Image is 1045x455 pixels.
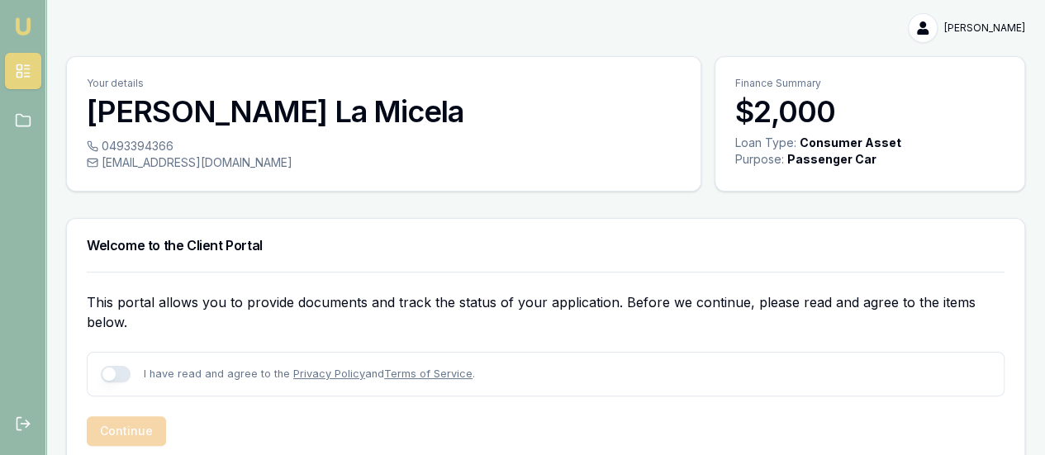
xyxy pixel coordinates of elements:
h3: [PERSON_NAME] La Micela [87,95,681,128]
span: [EMAIL_ADDRESS][DOMAIN_NAME] [102,154,292,171]
p: Your details [87,77,681,90]
img: emu-icon-u.png [13,17,33,36]
div: Purpose: [735,151,784,168]
span: 0493394366 [102,138,173,154]
a: Terms of Service [384,367,473,380]
div: Consumer Asset [800,135,901,151]
div: Passenger Car [787,151,876,168]
h3: $2,000 [735,95,1005,128]
p: This portal allows you to provide documents and track the status of your application. Before we c... [87,292,1005,332]
h3: Welcome to the Client Portal [87,239,1005,252]
a: Privacy Policy [293,367,365,380]
span: [PERSON_NAME] [944,21,1025,35]
p: Finance Summary [735,77,1005,90]
div: Loan Type: [735,135,796,151]
p: I have read and agree to the and . [144,366,475,382]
